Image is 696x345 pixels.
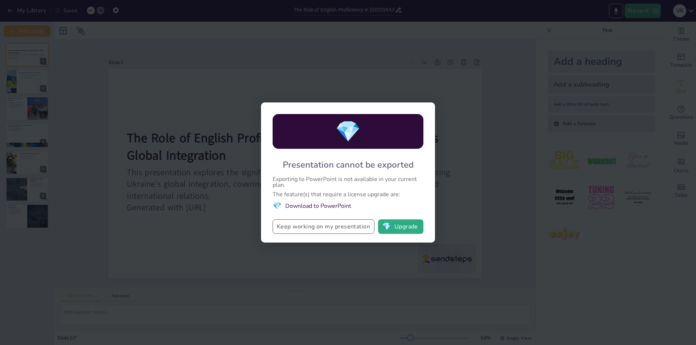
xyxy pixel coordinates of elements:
[273,201,423,211] li: Download to PowerPoint
[273,176,423,188] div: Exporting to PowerPoint is not available in your current plan.
[273,192,423,197] div: The feature(s) that require a license upgrade are:
[382,223,391,230] span: diamond
[273,201,282,211] span: diamond
[273,219,374,234] button: Keep working on my presentation
[335,118,361,146] span: diamond
[283,159,414,171] div: Presentation cannot be exported
[378,219,423,234] button: diamondUpgrade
